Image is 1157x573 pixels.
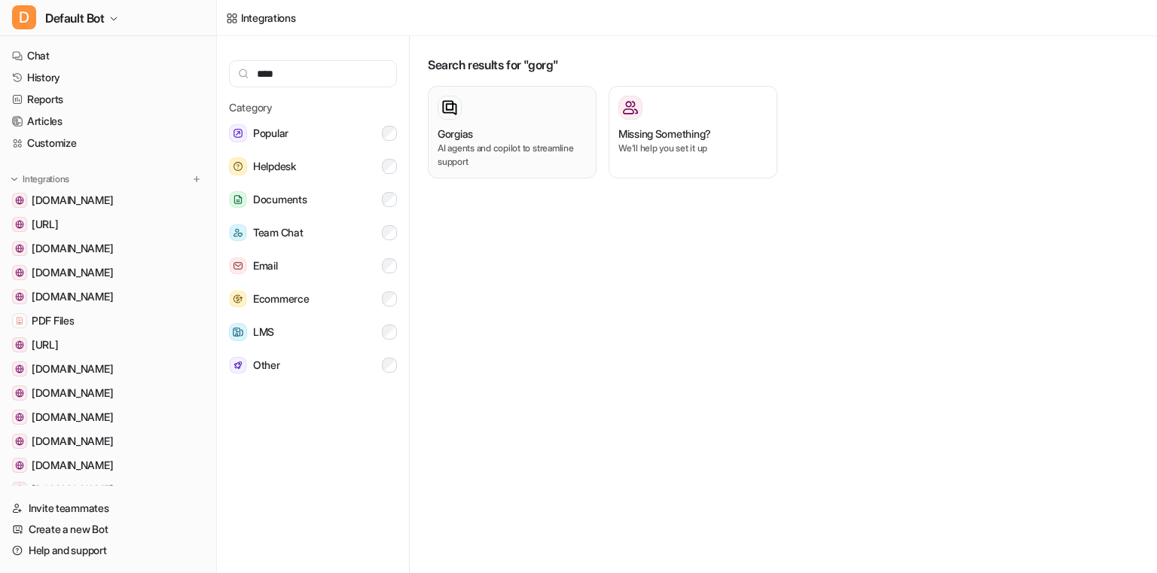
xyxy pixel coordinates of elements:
a: dashboard.eesel.ai[URL] [6,214,210,235]
img: Helpdesk [229,157,247,175]
a: Integrations [226,10,296,26]
div: Integrations [241,10,296,26]
a: Chat [6,45,210,66]
img: www.programiz.com [15,485,24,494]
button: EcommerceEcommerce [229,284,397,314]
button: HelpdeskHelpdesk [229,151,397,181]
a: codesandbox.io[DOMAIN_NAME] [6,455,210,476]
a: chatgpt.com[DOMAIN_NAME] [6,238,210,259]
span: D [12,5,36,29]
span: [URL] [32,337,59,352]
span: LMS [253,323,274,341]
img: chatgpt.com [15,244,24,253]
button: Integrations [6,172,74,187]
img: github.com [15,364,24,373]
span: [DOMAIN_NAME] [32,193,113,208]
span: [DOMAIN_NAME] [32,241,113,256]
span: Helpdesk [253,157,296,175]
a: mail.google.com[DOMAIN_NAME] [6,431,210,452]
img: menu_add.svg [191,174,202,184]
h3: Gorgias [438,126,473,142]
span: PDF Files [32,313,74,328]
img: amplitude.com [15,196,24,205]
img: Ecommerce [229,291,247,308]
a: Invite teammates [6,498,210,519]
span: Team Chat [253,224,303,242]
button: LMSLMS [229,317,397,347]
a: Articles [6,111,210,132]
a: www.eesel.ai[URL] [6,334,210,355]
span: Ecommerce [253,290,309,308]
span: [DOMAIN_NAME] [32,265,113,280]
span: Other [253,356,280,374]
span: [URL] [32,217,59,232]
img: mail.google.com [15,437,24,446]
img: Popular [229,124,247,142]
a: Create a new Bot [6,519,210,540]
img: expand menu [9,174,20,184]
img: LMS [229,323,247,341]
a: Help and support [6,540,210,561]
button: Missing Something?Missing Something?We’ll help you set it up [609,86,777,178]
span: [DOMAIN_NAME] [32,289,113,304]
h3: Search results for "gorg" [428,56,1139,74]
span: Popular [253,124,288,142]
img: gorgiasio.webflow.io [15,413,24,422]
a: amplitude.com[DOMAIN_NAME] [6,190,210,211]
a: meet.google.com[DOMAIN_NAME] [6,383,210,404]
button: PopularPopular [229,118,397,148]
img: PDF Files [15,316,24,325]
p: We’ll help you set it up [618,142,768,155]
button: DocumentsDocuments [229,184,397,215]
a: www.figma.com[DOMAIN_NAME] [6,262,210,283]
button: EmailEmail [229,251,397,281]
span: Email [253,257,278,275]
span: [DOMAIN_NAME] [32,458,113,473]
span: Documents [253,190,307,209]
a: gorgiasio.webflow.io[DOMAIN_NAME] [6,407,210,428]
img: Missing Something? [623,100,638,115]
span: [DOMAIN_NAME] [32,410,113,425]
img: www.atlassian.com [15,292,24,301]
button: GorgiasAI agents and copilot to streamline support [428,86,597,178]
a: History [6,67,210,88]
button: Team ChatTeam Chat [229,218,397,248]
span: [DOMAIN_NAME] [32,361,113,376]
img: Email [229,258,247,275]
button: OtherOther [229,350,397,380]
a: Reports [6,89,210,110]
p: Integrations [23,173,69,185]
img: meet.google.com [15,389,24,398]
span: [DOMAIN_NAME] [32,482,113,497]
img: www.figma.com [15,268,24,277]
span: [DOMAIN_NAME] [32,386,113,401]
a: www.programiz.com[DOMAIN_NAME] [6,479,210,500]
a: github.com[DOMAIN_NAME] [6,358,210,379]
h3: Missing Something? [618,126,711,142]
a: Customize [6,133,210,154]
span: Default Bot [45,8,105,29]
h5: Category [229,99,397,115]
p: AI agents and copilot to streamline support [438,142,587,169]
img: dashboard.eesel.ai [15,220,24,229]
a: PDF FilesPDF Files [6,310,210,331]
span: [DOMAIN_NAME] [32,434,113,449]
img: Team Chat [229,224,247,242]
img: codesandbox.io [15,461,24,470]
img: www.eesel.ai [15,340,24,349]
img: Documents [229,191,247,209]
img: Other [229,357,247,374]
a: www.atlassian.com[DOMAIN_NAME] [6,286,210,307]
